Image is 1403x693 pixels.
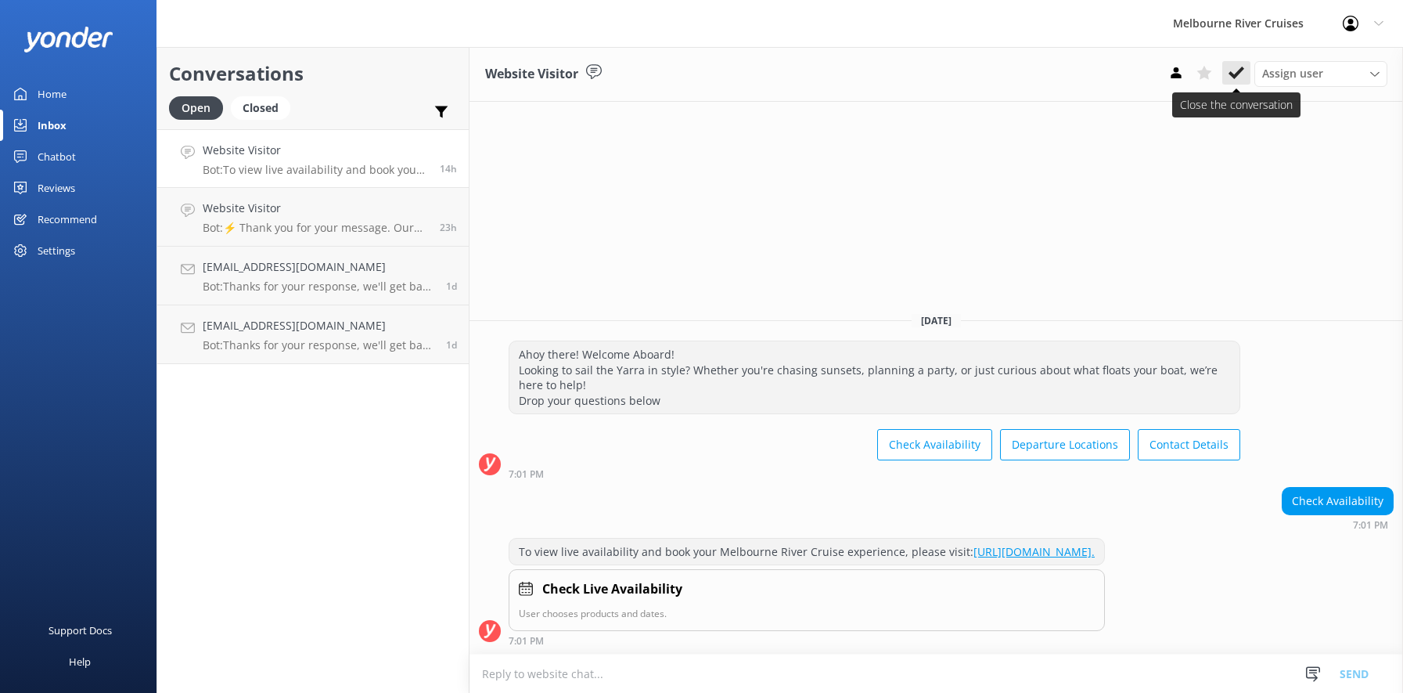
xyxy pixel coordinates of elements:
a: Website VisitorBot:To view live availability and book your Melbourne River Cruise experience, ple... [157,129,469,188]
div: To view live availability and book your Melbourne River Cruise experience, please visit: [509,539,1104,565]
span: Sep 30 2025 09:40am (UTC +10:00) Australia/Sydney [440,221,457,234]
button: Departure Locations [1000,429,1130,460]
p: Bot: ⚡ Thank you for your message. Our office hours are Mon - Fri 9.30am - 5pm. We'll get back to... [203,221,428,235]
a: [EMAIL_ADDRESS][DOMAIN_NAME]Bot:Thanks for your response, we'll get back to you as soon as we can... [157,247,469,305]
h4: Website Visitor [203,142,428,159]
button: Check Availability [877,429,992,460]
div: Settings [38,235,75,266]
div: Open [169,96,223,120]
span: Sep 29 2025 11:05am (UTC +10:00) Australia/Sydney [446,338,457,352]
div: Sep 30 2025 07:01pm (UTC +10:00) Australia/Sydney [509,468,1240,479]
div: Sep 30 2025 07:01pm (UTC +10:00) Australia/Sydney [509,635,1105,646]
p: Bot: Thanks for your response, we'll get back to you as soon as we can during opening hours. [203,280,434,294]
h3: Website Visitor [485,64,578,85]
h4: Website Visitor [203,200,428,217]
h4: [EMAIL_ADDRESS][DOMAIN_NAME] [203,258,434,276]
strong: 7:01 PM [509,470,544,479]
div: Home [38,78,67,110]
span: [DATE] [912,314,961,327]
div: Help [69,646,91,677]
a: Website VisitorBot:⚡ Thank you for your message. Our office hours are Mon - Fri 9.30am - 5pm. We'... [157,188,469,247]
h4: [EMAIL_ADDRESS][DOMAIN_NAME] [203,317,434,334]
div: Inbox [38,110,67,141]
span: Sep 30 2025 07:01pm (UTC +10:00) Australia/Sydney [440,162,457,175]
h2: Conversations [169,59,457,88]
div: Recommend [38,204,97,235]
div: Assign User [1254,61,1387,86]
p: User chooses products and dates. [519,606,1095,621]
div: Support Docs [49,615,112,646]
div: Ahoy there! Welcome Aboard! Looking to sail the Yarra in style? Whether you're chasing sunsets, p... [509,341,1239,413]
strong: 7:01 PM [1353,521,1388,530]
p: Bot: Thanks for your response, we'll get back to you as soon as we can during opening hours. [203,338,434,352]
span: Assign user [1262,65,1323,82]
img: yonder-white-logo.png [23,27,113,52]
a: [URL][DOMAIN_NAME]. [973,544,1095,559]
h4: Check Live Availability [542,579,682,600]
div: Check Availability [1282,488,1393,514]
button: Contact Details [1138,429,1240,460]
a: Closed [231,99,298,116]
a: [EMAIL_ADDRESS][DOMAIN_NAME]Bot:Thanks for your response, we'll get back to you as soon as we can... [157,305,469,364]
div: Reviews [38,172,75,204]
p: Bot: To view live availability and book your Melbourne River Cruise experience, please visit: [UR... [203,163,428,177]
div: Chatbot [38,141,76,172]
a: Open [169,99,231,116]
strong: 7:01 PM [509,637,544,646]
div: Closed [231,96,290,120]
div: Sep 30 2025 07:01pm (UTC +10:00) Australia/Sydney [1282,519,1394,530]
span: Sep 29 2025 03:00pm (UTC +10:00) Australia/Sydney [446,280,457,293]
